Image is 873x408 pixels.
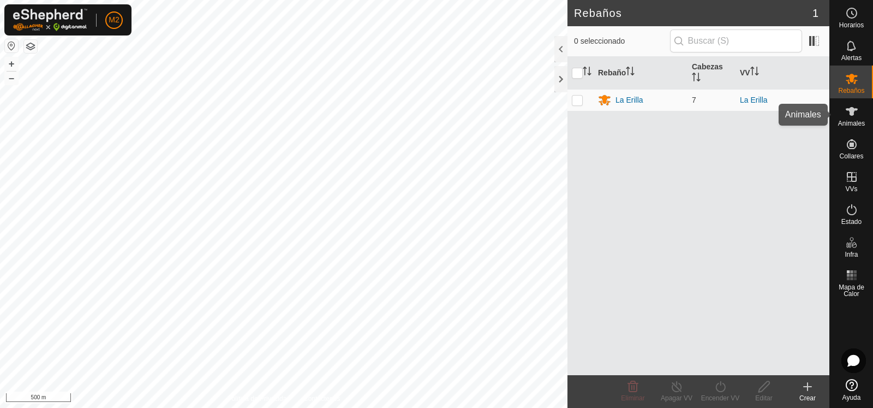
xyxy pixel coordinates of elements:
[228,394,290,404] a: Política de Privacidad
[655,393,698,403] div: Apagar VV
[5,39,18,52] button: Restablecer Mapa
[841,218,862,225] span: Estado
[838,87,864,94] span: Rebaños
[621,394,644,402] span: Eliminar
[24,40,37,53] button: Capas del Mapa
[833,284,870,297] span: Mapa de Calor
[812,5,818,21] span: 1
[842,394,861,401] span: Ayuda
[670,29,802,52] input: Buscar (S)
[845,251,858,258] span: Infra
[5,72,18,85] button: –
[845,186,857,192] span: VVs
[583,68,591,77] p-sorticon: Activar para ordenar
[692,96,696,104] span: 7
[626,68,635,77] p-sorticon: Activar para ordenar
[742,393,786,403] div: Editar
[303,394,340,404] a: Contáctenos
[594,57,687,90] th: Rebaño
[615,94,643,106] div: La Erilla
[839,153,863,159] span: Collares
[574,7,812,20] h2: Rebaños
[830,375,873,405] a: Ayuda
[740,96,768,104] a: La Erilla
[786,393,829,403] div: Crear
[109,14,119,26] span: M2
[5,57,18,70] button: +
[736,57,829,90] th: VV
[838,120,865,127] span: Animales
[13,9,87,31] img: Logo Gallagher
[841,55,862,61] span: Alertas
[687,57,736,90] th: Cabezas
[750,68,759,77] p-sorticon: Activar para ordenar
[839,22,864,28] span: Horarios
[574,36,670,47] span: 0 seleccionado
[692,74,701,83] p-sorticon: Activar para ordenar
[698,393,742,403] div: Encender VV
